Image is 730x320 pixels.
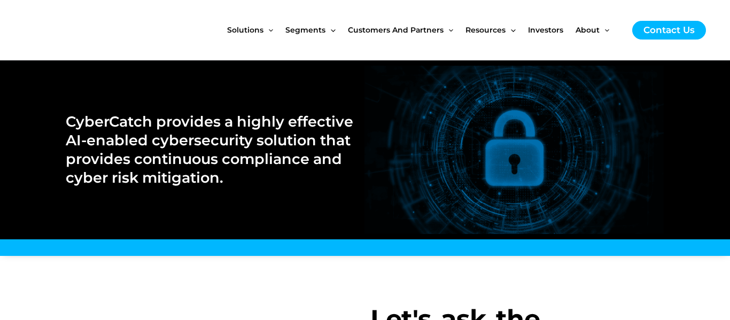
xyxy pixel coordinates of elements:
[528,7,576,52] a: Investors
[632,21,706,40] a: Contact Us
[285,7,325,52] span: Segments
[325,7,335,52] span: Menu Toggle
[506,7,515,52] span: Menu Toggle
[600,7,609,52] span: Menu Toggle
[227,7,622,52] nav: Site Navigation: New Main Menu
[263,7,273,52] span: Menu Toggle
[66,112,354,187] h2: CyberCatch provides a highly effective AI-enabled cybersecurity solution that provides continuous...
[528,7,563,52] span: Investors
[444,7,453,52] span: Menu Toggle
[227,7,263,52] span: Solutions
[465,7,506,52] span: Resources
[348,7,444,52] span: Customers and Partners
[19,8,147,52] img: CyberCatch
[576,7,600,52] span: About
